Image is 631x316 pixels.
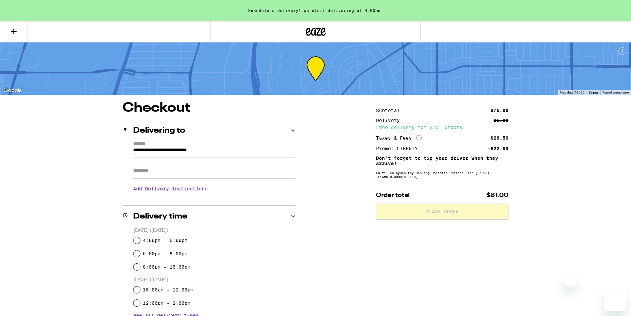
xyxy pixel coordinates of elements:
p: [DATE] ([DATE]) [133,277,295,283]
span: $81.00 [486,192,508,198]
a: Open this area in Google Maps (opens a new window) [2,86,24,95]
div: $75.00 [491,108,508,113]
label: 6:00pm - 8:00pm [143,251,187,256]
div: Delivery [376,118,404,123]
label: 12:00pm - 2:00pm [143,300,190,306]
p: [DATE] ([DATE]) [133,227,295,234]
div: $5.00 [494,118,508,123]
h2: Delivering to [133,127,185,135]
a: Report a map error [603,91,629,94]
h1: Checkout [123,101,295,115]
div: Free delivery for $75+ orders! [376,125,508,130]
div: Taxes & Fees [376,135,422,141]
p: Don't forget to tip your driver when they arrive! [376,156,508,166]
div: Promo: LIBERTY [376,146,422,151]
span: Place Order [426,209,459,214]
h2: Delivery time [133,213,187,221]
span: Map data ©2025 [560,91,585,94]
div: $28.50 [491,136,508,140]
p: We'll contact you at [PHONE_NUMBER] when we arrive [133,196,295,202]
iframe: Button to launch messaging window [605,289,626,311]
div: Fulfilled by Healthy Healing Holistic Options, Inc (EZ OC) (Lic# C10-0000151-LIC ) [376,171,508,179]
h3: Add Delivery Instructions [133,181,295,196]
label: 8:00pm - 10:00pm [143,264,190,270]
label: 10:00am - 12:00pm [143,287,193,292]
iframe: Close message [563,274,577,287]
div: -$22.50 [488,146,508,151]
button: Place Order [376,204,508,220]
img: Google [2,86,24,95]
span: Order total [376,192,410,198]
a: Terms [589,91,599,95]
label: 4:00pm - 6:00pm [143,238,187,243]
div: Subtotal [376,108,404,113]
